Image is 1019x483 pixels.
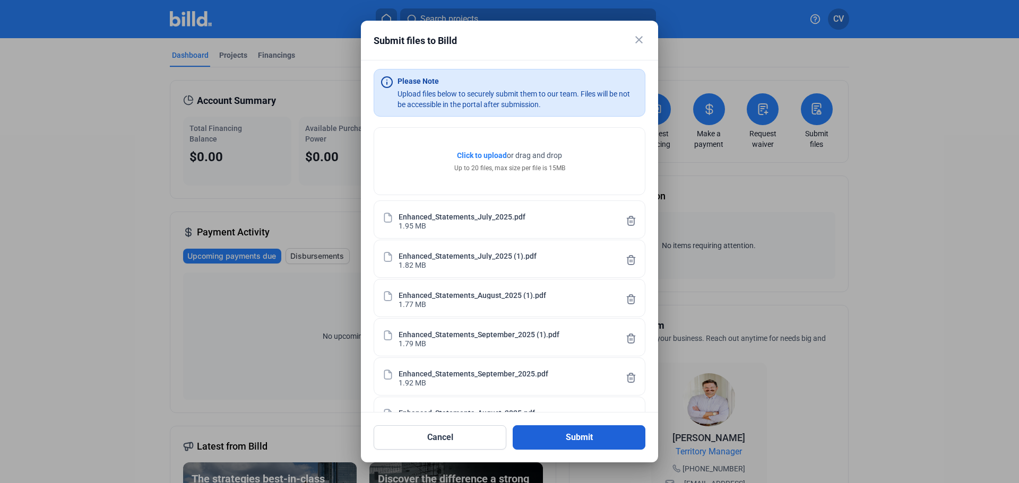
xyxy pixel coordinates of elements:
[399,329,559,338] div: Enhanced_Statements_September_2025 (1).pdf
[399,368,548,377] div: Enhanced_Statements_September_2025.pdf
[399,338,426,347] div: 1.79 MB
[454,163,565,173] div: Up to 20 files, max size per file is 15MB
[507,150,562,161] span: or drag and drop
[399,221,426,230] div: 1.95 MB
[399,260,426,269] div: 1.82 MB
[399,408,535,417] div: Enhanced_Statements_August_2025.pdf
[399,377,426,387] div: 1.92 MB
[398,76,439,86] div: Please Note
[399,290,546,299] div: Enhanced_Statements_August_2025 (1).pdf
[399,212,525,221] div: Enhanced_Statements_July_2025.pdf
[457,151,507,160] span: Click to upload
[374,33,619,48] div: Submit files to Billd
[399,251,537,260] div: Enhanced_Statements_July_2025 (1).pdf
[633,33,645,46] mat-icon: close
[399,299,426,308] div: 1.77 MB
[513,425,645,450] button: Submit
[374,425,506,450] button: Cancel
[398,89,638,110] div: Upload files below to securely submit them to our team. Files will be not be accessible in the po...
